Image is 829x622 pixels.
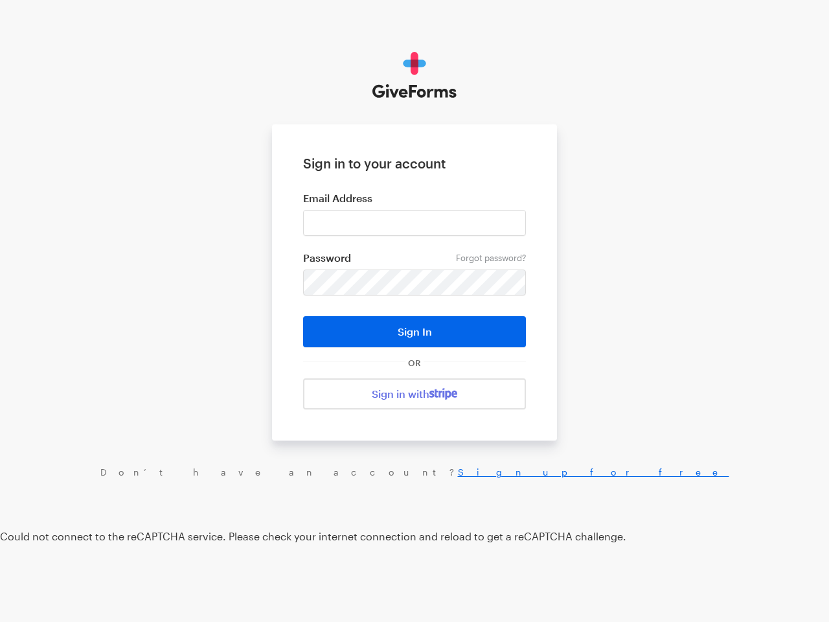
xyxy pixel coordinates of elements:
[429,388,457,400] img: stripe-07469f1003232ad58a8838275b02f7af1ac9ba95304e10fa954b414cd571f63b.svg
[303,251,526,264] label: Password
[405,358,424,368] span: OR
[372,52,457,98] img: GiveForms
[303,192,526,205] label: Email Address
[303,155,526,171] h1: Sign in to your account
[458,466,729,478] a: Sign up for free
[456,253,526,263] a: Forgot password?
[13,466,816,478] div: Don’t have an account?
[303,378,526,409] a: Sign in with
[303,316,526,347] button: Sign In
